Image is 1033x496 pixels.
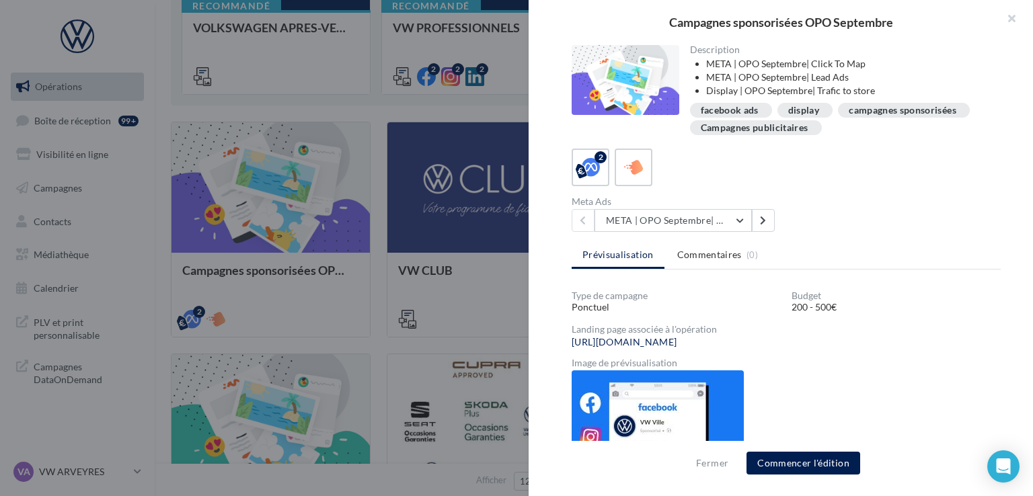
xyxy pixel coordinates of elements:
[572,337,677,347] a: [URL][DOMAIN_NAME]
[701,106,759,116] div: facebook ads
[572,291,781,300] div: Type de campagne
[690,45,991,54] div: Description
[677,248,742,261] span: Commentaires
[987,450,1020,483] div: Open Intercom Messenger
[706,84,991,97] li: Display | OPO Septembre| Trafic to store
[701,123,808,133] div: Campagnes publicitaires
[572,358,1001,368] div: Image de prévisualisation
[595,209,752,232] button: META | OPO Septembre| Click To Map
[747,249,758,260] span: (0)
[747,452,860,474] button: Commencer l'édition
[788,106,819,116] div: display
[792,291,1001,300] div: Budget
[572,197,781,206] div: Meta Ads
[550,16,1011,28] div: Campagnes sponsorisées OPO Septembre
[792,300,1001,314] div: 200 - 500€
[572,325,1001,334] div: Landing page associée à l'opération
[849,106,956,116] div: campagnes sponsorisées
[706,71,991,84] li: META | OPO Septembre| Lead Ads
[691,455,734,471] button: Fermer
[572,300,781,314] div: Ponctuel
[706,57,991,71] li: META | OPO Septembre| Click To Map
[595,151,607,163] div: 2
